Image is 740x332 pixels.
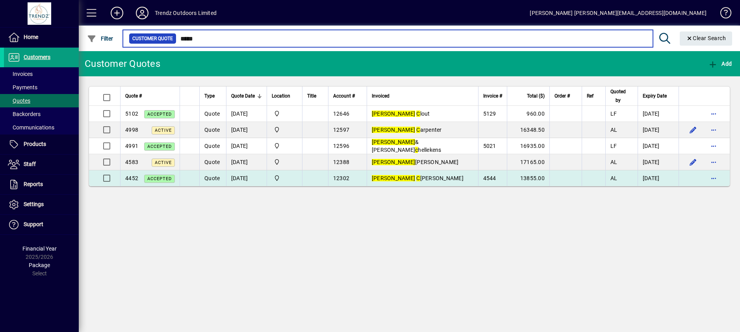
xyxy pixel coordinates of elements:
[272,92,297,100] div: Location
[372,92,473,100] div: Invoiced
[125,175,138,181] span: 4452
[507,138,549,154] td: 16935.00
[638,170,679,186] td: [DATE]
[204,159,220,165] span: Quote
[155,7,217,19] div: Trendz Outdoors Limited
[8,124,54,131] span: Communications
[530,7,707,19] div: [PERSON_NAME] [PERSON_NAME][EMAIL_ADDRESS][DOMAIN_NAME]
[87,35,113,42] span: Filter
[125,92,142,100] span: Quote #
[22,245,57,252] span: Financial Year
[333,159,349,165] span: 12388
[372,159,415,165] em: [PERSON_NAME]
[372,111,415,117] em: [PERSON_NAME]
[226,154,267,170] td: [DATE]
[125,111,138,117] span: 5102
[4,195,79,214] a: Settings
[680,31,733,46] button: Clear
[4,81,79,94] a: Payments
[125,92,175,100] div: Quote #
[4,155,79,174] a: Staff
[372,127,442,133] span: arpenter
[4,121,79,134] a: Communications
[638,154,679,170] td: [DATE]
[204,92,215,100] span: Type
[29,262,50,268] span: Package
[272,92,290,100] span: Location
[24,181,43,187] span: Reports
[610,111,617,117] span: LF
[687,124,699,136] button: Edit
[706,57,734,71] button: Add
[714,2,730,27] a: Knowledge Base
[4,135,79,154] a: Products
[372,127,415,133] em: [PERSON_NAME]
[416,111,420,117] em: C
[85,31,115,46] button: Filter
[416,175,420,181] em: C
[707,140,720,152] button: More options
[204,175,220,181] span: Quote
[507,170,549,186] td: 13855.00
[231,92,255,100] span: Quote Date
[643,92,674,100] div: Expiry Date
[610,87,626,105] span: Quoted by
[610,143,617,149] span: LF
[610,87,633,105] div: Quoted by
[507,106,549,122] td: 960.00
[372,92,389,100] span: Invoiced
[415,147,418,153] em: c
[4,94,79,107] a: Quotes
[372,159,459,165] span: [PERSON_NAME]
[307,92,323,100] div: Title
[4,67,79,81] a: Invoices
[125,143,138,149] span: 4991
[272,142,297,150] span: New Plymouth
[155,128,172,133] span: Active
[707,156,720,168] button: More options
[130,6,155,20] button: Profile
[226,106,267,122] td: [DATE]
[4,28,79,47] a: Home
[4,107,79,121] a: Backorders
[204,127,220,133] span: Quote
[333,143,349,149] span: 12596
[204,143,220,149] span: Quote
[372,175,464,181] span: [PERSON_NAME]
[231,92,262,100] div: Quote Date
[272,174,297,183] span: New Plymouth
[132,35,173,42] span: Customer Quote
[372,175,415,181] em: [PERSON_NAME]
[372,111,430,117] span: lout
[307,92,316,100] span: Title
[155,160,172,165] span: Active
[372,139,441,153] span: & [PERSON_NAME] hellekens
[204,111,220,117] span: Quote
[610,159,618,165] span: AL
[24,161,36,167] span: Staff
[707,124,720,136] button: More options
[587,92,601,100] div: Ref
[707,107,720,120] button: More options
[333,92,355,100] span: Account #
[643,92,667,100] span: Expiry Date
[272,125,297,134] span: New Plymouth
[8,84,37,90] span: Payments
[24,141,46,147] span: Products
[555,92,570,100] span: Order #
[638,122,679,138] td: [DATE]
[125,159,138,165] span: 4583
[483,92,502,100] span: Invoice #
[638,106,679,122] td: [DATE]
[24,54,50,60] span: Customers
[610,127,618,133] span: AL
[4,215,79,234] a: Support
[226,170,267,186] td: [DATE]
[708,61,732,67] span: Add
[8,111,41,117] span: Backorders
[24,34,38,40] span: Home
[478,106,507,122] td: 5129
[686,35,726,41] span: Clear Search
[372,139,415,145] em: [PERSON_NAME]
[587,92,593,100] span: Ref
